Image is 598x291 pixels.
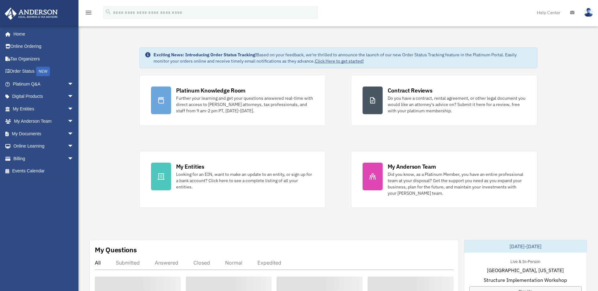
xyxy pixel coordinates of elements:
img: User Pic [584,8,593,17]
a: Billingarrow_drop_down [4,152,83,165]
div: Looking for an EIN, want to make an update to an entity, or sign up for a bank account? Click her... [176,171,314,190]
a: Platinum Knowledge Room Further your learning and get your questions answered real-time with dire... [139,75,326,126]
a: My Entitiesarrow_drop_down [4,103,83,115]
a: Order StatusNEW [4,65,83,78]
a: My Anderson Teamarrow_drop_down [4,115,83,128]
a: menu [85,11,92,16]
span: [GEOGRAPHIC_DATA], [US_STATE] [487,266,564,274]
div: [DATE]-[DATE] [464,240,587,253]
div: My Entities [176,163,204,171]
a: Events Calendar [4,165,83,177]
div: My Questions [95,245,137,255]
a: Online Learningarrow_drop_down [4,140,83,153]
a: Home [4,28,80,40]
div: Live & In-Person [505,258,545,264]
div: Expedited [257,260,281,266]
a: My Entities Looking for an EIN, want to make an update to an entity, or sign up for a bank accoun... [139,151,326,208]
span: arrow_drop_down [67,90,80,103]
div: Did you know, as a Platinum Member, you have an entire professional team at your disposal? Get th... [388,171,526,196]
div: Do you have a contract, rental agreement, or other legal document you would like an attorney's ad... [388,95,526,114]
i: menu [85,9,92,16]
i: search [105,8,112,15]
a: Online Ordering [4,40,83,53]
strong: Exciting News: Introducing Order Status Tracking! [154,52,256,58]
span: arrow_drop_down [67,103,80,115]
div: Contract Reviews [388,87,433,94]
a: Click Here to get started! [315,58,364,64]
a: Digital Productsarrow_drop_down [4,90,83,103]
span: arrow_drop_down [67,152,80,165]
div: NEW [36,67,50,76]
span: arrow_drop_down [67,127,80,140]
div: My Anderson Team [388,163,436,171]
img: Anderson Advisors Platinum Portal [3,8,60,20]
div: Further your learning and get your questions answered real-time with direct access to [PERSON_NAM... [176,95,314,114]
a: Contract Reviews Do you have a contract, rental agreement, or other legal document you would like... [351,75,537,126]
div: Answered [155,260,178,266]
span: Structure Implementation Workshop [484,276,567,284]
span: arrow_drop_down [67,140,80,153]
div: Submitted [116,260,140,266]
div: All [95,260,101,266]
a: Tax Organizers [4,53,83,65]
a: Platinum Q&Aarrow_drop_down [4,78,83,90]
div: Platinum Knowledge Room [176,87,246,94]
div: Normal [225,260,242,266]
div: Based on your feedback, we're thrilled to announce the launch of our new Order Status Tracking fe... [154,52,532,64]
div: Closed [193,260,210,266]
a: My Documentsarrow_drop_down [4,127,83,140]
span: arrow_drop_down [67,78,80,91]
span: arrow_drop_down [67,115,80,128]
a: My Anderson Team Did you know, as a Platinum Member, you have an entire professional team at your... [351,151,537,208]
